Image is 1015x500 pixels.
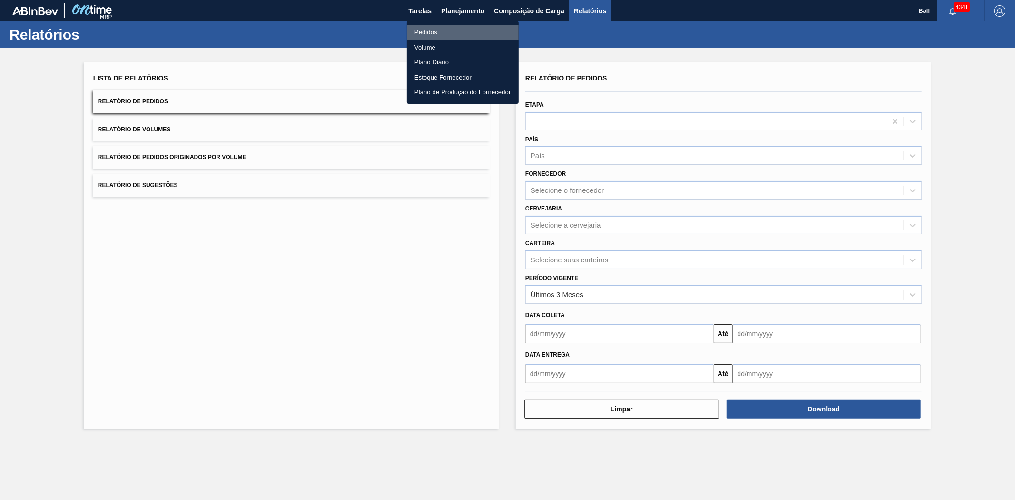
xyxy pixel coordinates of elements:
a: Plano de Produção do Fornecedor [407,85,519,100]
a: Plano Diário [407,55,519,70]
a: Estoque Fornecedor [407,70,519,85]
a: Volume [407,40,519,55]
a: Pedidos [407,25,519,40]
